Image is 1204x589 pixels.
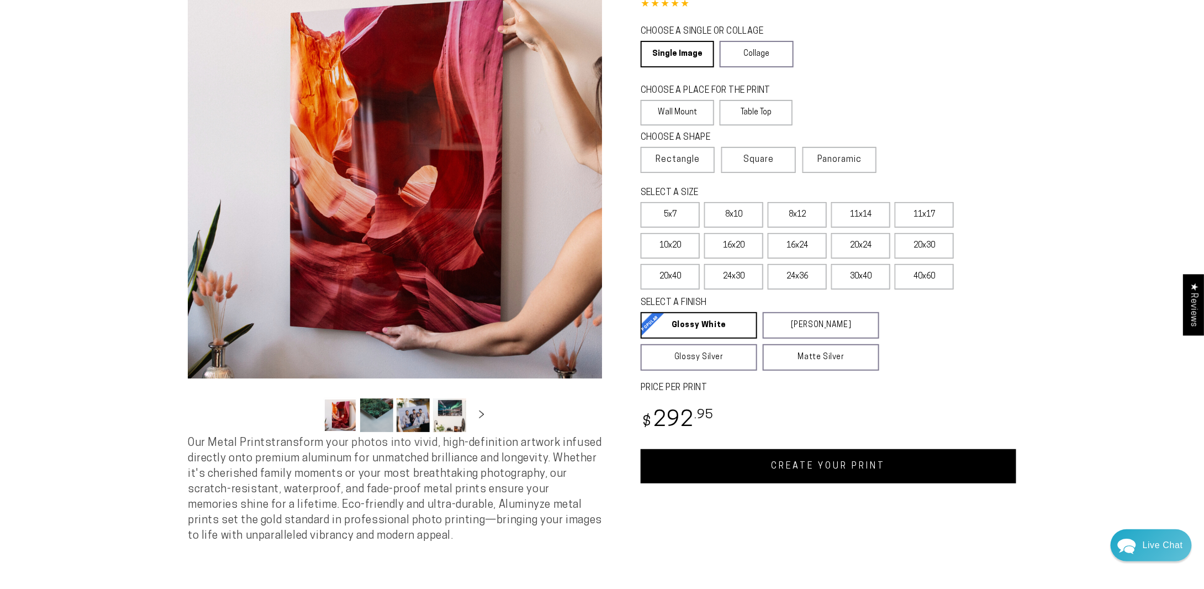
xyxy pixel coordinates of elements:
legend: CHOOSE A SINGLE OR COLLAGE [641,25,783,38]
span: Panoramic [817,155,862,164]
span: Rectangle [656,153,700,166]
label: 5x7 [641,202,700,228]
sup: .95 [694,409,714,422]
div: Contact Us Directly [1143,529,1183,561]
label: 16x20 [704,233,763,259]
a: [PERSON_NAME] [763,312,879,339]
a: Matte Silver [763,344,879,371]
legend: CHOOSE A SHAPE [641,132,784,144]
button: Load image 2 in gallery view [360,398,393,432]
label: 10x20 [641,233,700,259]
label: 20x30 [895,233,954,259]
img: Helga [126,17,155,45]
button: Load image 3 in gallery view [397,398,430,432]
button: Load image 4 in gallery view [433,398,466,432]
legend: CHOOSE A PLACE FOR THE PRINT [641,85,783,97]
div: Chat widget toggle [1111,529,1192,561]
legend: SELECT A FINISH [641,297,853,309]
label: 8x12 [768,202,827,228]
label: 24x30 [704,264,763,290]
span: $ [642,415,652,430]
label: 8x10 [704,202,763,228]
img: John [103,17,132,45]
button: Slide left [296,403,320,427]
div: Click to open Judge.me floating reviews tab [1183,274,1204,335]
label: PRICE PER PRINT [641,382,1016,395]
legend: SELECT A SIZE [641,187,862,199]
label: 24x36 [768,264,827,290]
a: Single Image [641,41,714,67]
label: 11x17 [895,202,954,228]
span: We run on [85,317,150,323]
span: Re:amaze [118,315,149,323]
label: 11x14 [831,202,890,228]
label: 30x40 [831,264,890,290]
a: Glossy Silver [641,344,757,371]
a: CREATE YOUR PRINT [641,449,1016,483]
a: Collage [720,41,793,67]
div: We usually reply in a few hours. [16,51,219,61]
label: 20x24 [831,233,890,259]
img: Marie J [80,17,109,45]
span: Our Metal Prints transform your photos into vivid, high-definition artwork infused directly onto ... [188,438,602,541]
label: 20x40 [641,264,700,290]
a: Glossy White [641,312,757,339]
span: Square [743,153,774,166]
button: Load image 1 in gallery view [324,398,357,432]
label: 16x24 [768,233,827,259]
label: 40x60 [895,264,954,290]
label: Wall Mount [641,100,714,125]
label: Table Top [720,100,793,125]
button: Slide right [469,403,494,427]
bdi: 292 [641,410,714,432]
a: Send a Message [75,333,160,351]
